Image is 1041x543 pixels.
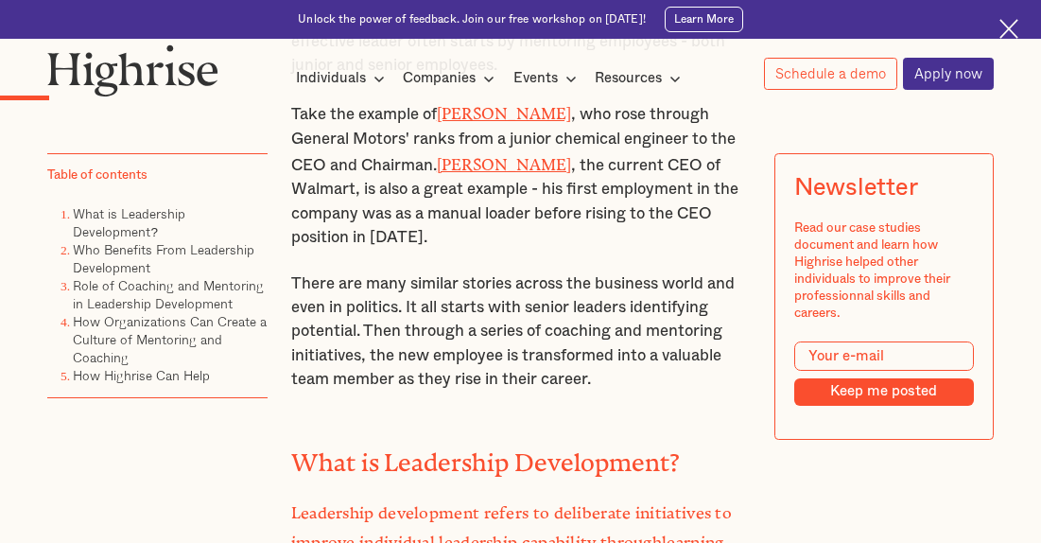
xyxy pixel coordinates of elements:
[437,104,571,114] a: [PERSON_NAME]
[794,378,974,405] input: Keep me posted
[47,44,218,96] img: Highrise logo
[403,67,476,90] div: Companies
[298,11,645,26] div: Unlock the power of feedback. Join our free workshop on [DATE]!
[291,443,751,470] h2: What is Leadership Development?
[764,58,896,89] a: Schedule a demo
[595,67,662,90] div: Resources
[73,310,267,366] a: How Organizations Can Create a Culture of Mentoring and Coaching
[513,67,582,90] div: Events
[794,173,917,201] div: Newsletter
[47,167,147,184] div: Table of contents
[513,67,558,90] div: Events
[73,364,210,384] a: How Highrise Can Help
[999,19,1018,38] img: Cross icon
[296,67,390,90] div: Individuals
[291,271,751,392] p: There are many similar stories across the business world and even in politics. It all starts with...
[296,67,366,90] div: Individuals
[903,58,993,90] a: Apply now
[73,203,185,241] a: What is Leadership Development?
[291,99,751,249] p: Take the example of , who rose through General Motors' ranks from a junior chemical engineer to t...
[403,67,500,90] div: Companies
[73,239,254,277] a: Who Benefits From Leadership Development
[794,220,974,323] div: Read our case studies document and learn how Highrise helped other individuals to improve their p...
[291,503,732,542] strong: Leadership development refers to deliberate initiatives to improve individual leadership capabili...
[794,342,974,370] input: Your e-mail
[665,7,743,31] a: Learn More
[437,155,571,166] a: [PERSON_NAME]
[595,67,686,90] div: Resources
[73,274,264,312] a: Role of Coaching and Mentoring in Leadership Development
[794,342,974,405] form: Modal Form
